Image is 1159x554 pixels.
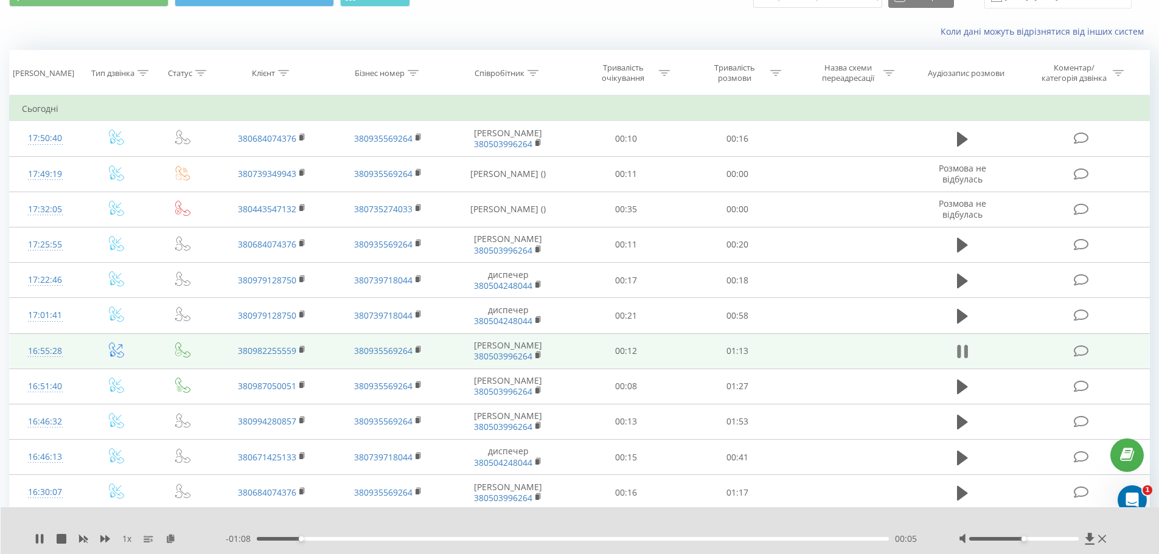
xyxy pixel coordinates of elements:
[939,162,986,185] span: Розмова не відбулась
[682,475,793,510] td: 01:17
[446,227,571,262] td: [PERSON_NAME]
[91,68,134,78] div: Тип дзвінка
[474,315,532,327] a: 380504248044
[22,303,69,327] div: 17:01:41
[571,369,682,404] td: 00:08
[22,268,69,292] div: 17:22:46
[895,533,917,545] span: 00:05
[702,63,767,83] div: Тривалість розмови
[682,298,793,333] td: 00:58
[571,263,682,298] td: 00:17
[238,415,296,427] a: 380994280857
[22,198,69,221] div: 17:32:05
[475,68,524,78] div: Співробітник
[682,192,793,227] td: 00:00
[941,26,1150,37] a: Коли дані можуть відрізнятися вiд інших систем
[571,298,682,333] td: 00:21
[22,339,69,363] div: 16:55:28
[238,238,296,250] a: 380684074376
[474,492,532,504] a: 380503996264
[682,121,793,156] td: 00:16
[226,533,257,545] span: - 01:08
[571,404,682,439] td: 00:13
[354,415,412,427] a: 380935569264
[571,156,682,192] td: 00:11
[238,486,296,498] a: 380684074376
[1039,63,1110,83] div: Коментар/категорія дзвінка
[682,440,793,475] td: 00:41
[238,310,296,321] a: 380979128750
[446,298,571,333] td: диспечер
[474,421,532,432] a: 380503996264
[571,227,682,262] td: 00:11
[354,345,412,356] a: 380935569264
[682,369,793,404] td: 01:27
[22,480,69,504] div: 16:30:07
[238,133,296,144] a: 380684074376
[252,68,275,78] div: Клієнт
[571,333,682,369] td: 00:12
[446,475,571,510] td: [PERSON_NAME]
[591,63,656,83] div: Тривалість очікування
[354,310,412,321] a: 380739718044
[682,227,793,262] td: 00:20
[354,238,412,250] a: 380935569264
[168,68,192,78] div: Статус
[571,192,682,227] td: 00:35
[22,126,69,150] div: 17:50:40
[474,138,532,150] a: 380503996264
[446,404,571,439] td: [PERSON_NAME]
[446,121,571,156] td: [PERSON_NAME]
[22,375,69,398] div: 16:51:40
[354,451,412,463] a: 380739718044
[354,274,412,286] a: 380739718044
[354,486,412,498] a: 380935569264
[446,369,571,404] td: [PERSON_NAME]
[238,451,296,463] a: 380671425133
[474,350,532,362] a: 380503996264
[446,263,571,298] td: диспечер
[446,440,571,475] td: диспечер
[22,410,69,434] div: 16:46:32
[354,133,412,144] a: 380935569264
[571,475,682,510] td: 00:16
[446,192,571,227] td: [PERSON_NAME] ()
[22,445,69,469] div: 16:46:13
[571,121,682,156] td: 00:10
[474,244,532,256] a: 380503996264
[939,198,986,220] span: Розмова не відбулась
[1143,485,1152,495] span: 1
[446,333,571,369] td: [PERSON_NAME]
[1118,485,1147,514] iframe: Intercom live chat
[446,156,571,192] td: [PERSON_NAME] ()
[354,203,412,215] a: 380735274033
[474,280,532,291] a: 380504248044
[474,386,532,397] a: 380503996264
[354,168,412,179] a: 380935569264
[354,380,412,392] a: 380935569264
[13,68,74,78] div: [PERSON_NAME]
[122,533,131,545] span: 1 x
[571,440,682,475] td: 00:15
[238,345,296,356] a: 380982255559
[815,63,880,83] div: Назва схеми переадресації
[928,68,1004,78] div: Аудіозапис розмови
[238,168,296,179] a: 380739349943
[238,380,296,392] a: 380987050051
[474,457,532,468] a: 380504248044
[238,203,296,215] a: 380443547132
[682,333,793,369] td: 01:13
[682,156,793,192] td: 00:00
[22,162,69,186] div: 17:49:19
[238,274,296,286] a: 380979128750
[299,536,304,541] div: Accessibility label
[22,233,69,257] div: 17:25:55
[355,68,405,78] div: Бізнес номер
[1022,536,1026,541] div: Accessibility label
[682,404,793,439] td: 01:53
[10,97,1150,121] td: Сьогодні
[682,263,793,298] td: 00:18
